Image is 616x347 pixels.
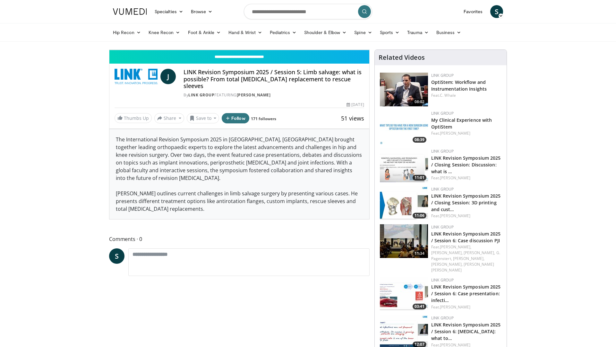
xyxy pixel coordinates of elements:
[490,5,503,18] a: S
[225,26,266,39] a: Hand & Wrist
[440,93,456,98] a: C. Whale
[440,304,470,310] a: [PERSON_NAME]
[432,26,465,39] a: Business
[431,186,454,192] a: LINK Group
[431,262,494,273] a: [PERSON_NAME] [PERSON_NAME]
[350,26,376,39] a: Spine
[376,26,404,39] a: Sports
[431,73,454,78] a: LINK Group
[380,277,428,311] img: e1c252b0-fe81-4f0c-89fb-afada9a0ab5f.150x105_q85_crop-smart_upscale.jpg
[431,93,501,98] div: Feat.
[380,73,428,106] a: 08:02
[109,26,145,39] a: Hip Recon
[431,213,501,219] div: Feat.
[413,213,426,218] span: 11:06
[380,73,428,106] img: 6b8e48e3-d789-4716-938a-47eb3c31abca.150x105_q85_crop-smart_upscale.jpg
[431,322,501,341] a: LINK Revision Symposium 2025 / Session 6: [MEDICAL_DATA]: what to…
[440,130,470,136] a: [PERSON_NAME]
[431,193,501,212] a: LINK Revision Symposium 2025 / Closing Session: 3D printing and cust…
[460,5,486,18] a: Favorites
[431,117,492,130] a: My Clinical Experience with OptiStem
[380,148,428,182] a: 11:01
[431,111,454,116] a: LINK Group
[341,114,364,122] span: 51 views
[188,92,214,98] a: LINK Group
[453,256,484,261] a: [PERSON_NAME],
[413,304,426,309] span: 03:41
[431,250,500,261] a: G. Pagenstert,
[380,111,428,144] img: 2556d343-ed07-4de9-9d8a-bdfd63052cde.150x105_q85_crop-smart_upscale.jpg
[380,186,428,220] img: de4fec30-9828-4cfe-a83a-6d0525159095.150x105_q85_crop-smart_upscale.jpg
[431,262,463,267] a: [PERSON_NAME],
[413,175,426,181] span: 11:01
[113,8,147,15] img: VuMedi Logo
[251,116,276,121] a: 171 followers
[151,5,187,18] a: Specialties
[431,130,501,136] div: Feat.
[431,315,454,321] a: LINK Group
[380,224,428,258] img: b10511b6-79e2-46bc-baab-d1274e8fbef4.150x105_q85_crop-smart_upscale.jpg
[184,92,364,98] div: By FEATURING
[160,69,176,84] a: J
[145,26,184,39] a: Knee Recon
[244,4,372,19] input: Search topics, interventions
[403,26,432,39] a: Trauma
[109,129,369,219] div: The International Revision Symposium 2025 in [GEOGRAPHIC_DATA], [GEOGRAPHIC_DATA] brought togethe...
[440,175,470,181] a: [PERSON_NAME]
[440,213,470,218] a: [PERSON_NAME]
[379,54,425,61] h4: Related Videos
[431,304,501,310] div: Feat.
[431,175,501,181] div: Feat.
[431,244,501,273] div: Feat.
[431,148,454,154] a: LINK Group
[187,5,217,18] a: Browse
[431,231,501,244] a: LINK Revision Symposium 2025 / Session 6: Case discussion PJI
[109,235,370,243] span: Comments 0
[115,113,152,123] a: Thumbs Up
[413,99,426,105] span: 08:02
[380,111,428,144] a: 08:39
[109,248,124,264] a: S
[464,250,495,255] a: [PERSON_NAME],
[431,224,454,230] a: LINK Group
[115,69,158,84] img: LINK Group
[431,284,501,303] a: LINK Revision Symposium 2025 / Session 6: Case presentation: infecti…
[413,137,426,143] span: 08:39
[413,251,426,256] span: 11:34
[222,113,249,123] button: Follow
[184,69,364,90] h4: LINK Revision Symposium 2025 / Session 5: Limb salvage: what is possible? From total [MEDICAL_DAT...
[431,250,463,255] a: [PERSON_NAME],
[346,102,364,108] div: [DATE]
[184,26,225,39] a: Foot & Ankle
[300,26,350,39] a: Shoulder & Elbow
[431,79,487,92] a: OptiStem: Workflow and Instrumentation Insights
[266,26,300,39] a: Pediatrics
[380,224,428,258] a: 11:34
[237,92,271,98] a: [PERSON_NAME]
[431,277,454,283] a: LINK Group
[380,186,428,220] a: 11:06
[440,244,471,250] a: [PERSON_NAME],
[380,277,428,311] a: 03:41
[380,148,428,182] img: d726894d-c584-45b3-b64c-4eb167e1d57f.150x105_q85_crop-smart_upscale.jpg
[154,113,184,123] button: Share
[431,155,501,174] a: LINK Revision Symposium 2025 / Closing Session: Discussion: what is …
[187,113,219,123] button: Save to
